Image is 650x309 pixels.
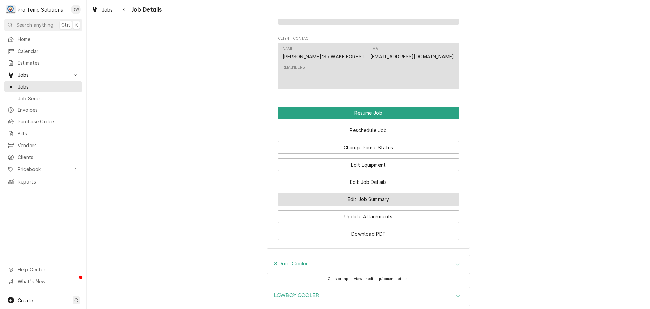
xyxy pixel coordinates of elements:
div: [PERSON_NAME]'S / WAKE FOREST [283,53,365,60]
div: Button Group [278,107,459,240]
div: Button Group Row [278,136,459,154]
span: Help Center [18,266,78,273]
a: Bills [4,128,82,139]
a: Go to Jobs [4,69,82,80]
a: Estimates [4,57,82,69]
button: Accordion Details Expand Trigger [267,255,470,274]
a: Clients [4,152,82,163]
span: Pricebook [18,166,69,173]
a: Go to What's New [4,276,82,287]
div: Contact [278,43,459,89]
span: Reports [18,178,79,185]
div: Accordion Header [267,255,470,274]
button: Accordion Details Expand Trigger [267,287,470,306]
div: Button Group Row [278,171,459,188]
span: Search anything [16,21,53,28]
div: Reminders [283,65,305,70]
span: Clients [18,154,79,161]
h3: LOWBOY COOLER [274,292,319,299]
button: Download PDF [278,228,459,240]
a: Go to Help Center [4,264,82,275]
span: Jobs [18,83,79,90]
div: Button Group Row [278,188,459,206]
a: Vendors [4,140,82,151]
span: Client Contact [278,36,459,41]
div: Button Group Row [278,119,459,136]
a: Jobs [89,4,116,15]
div: Client Contact [278,36,459,92]
div: Accordion Header [267,287,470,306]
h3: 3 Door Cooler [274,260,308,267]
div: 3 Door Cooler [267,255,470,274]
div: — [283,71,287,78]
span: Click or tap to view or edit equipment details. [328,277,409,281]
a: Purchase Orders [4,116,82,127]
span: Invoices [18,106,79,113]
a: Jobs [4,81,82,92]
div: DW [71,5,81,14]
div: Button Group Row [278,154,459,171]
div: Button Group Row [278,206,459,223]
a: Go to Pricebook [4,163,82,175]
button: Search anythingCtrlK [4,19,82,31]
button: Reschedule Job [278,124,459,136]
div: Name [283,46,294,52]
div: Button Group Row [278,223,459,240]
div: Button Group Row [278,107,459,119]
button: Resume Job [278,107,459,119]
div: Pro Temp Solutions's Avatar [6,5,16,14]
span: Ctrl [61,21,70,28]
span: C [74,297,78,304]
span: Purchase Orders [18,118,79,125]
span: Bills [18,130,79,137]
div: Email [370,46,382,52]
a: Job Series [4,93,82,104]
span: Estimates [18,59,79,66]
button: Navigate back [119,4,130,15]
span: Create [18,297,33,303]
a: Reports [4,176,82,187]
span: Home [18,36,79,43]
span: Job Series [18,95,79,102]
button: Edit Job Summary [278,193,459,206]
div: — [283,78,287,85]
div: Name [283,46,365,60]
div: Reminders [283,65,305,85]
div: Email [370,46,454,60]
div: Dana Williams's Avatar [71,5,81,14]
span: Jobs [102,6,113,13]
div: P [6,5,16,14]
a: Home [4,34,82,45]
span: K [75,21,78,28]
a: [EMAIL_ADDRESS][DOMAIN_NAME] [370,54,454,59]
a: Invoices [4,104,82,115]
button: Change Pause Status [278,141,459,154]
div: Pro Temp Solutions [18,6,63,13]
span: What's New [18,278,78,285]
button: Edit Job Details [278,176,459,188]
button: Edit Equipment [278,158,459,171]
span: Vendors [18,142,79,149]
span: Jobs [18,71,69,78]
div: Client Contact List [278,43,459,92]
span: Calendar [18,47,79,55]
div: LOWBOY COOLER [267,287,470,306]
button: Update Attachments [278,210,459,223]
a: Calendar [4,45,82,57]
span: Job Details [130,5,162,14]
